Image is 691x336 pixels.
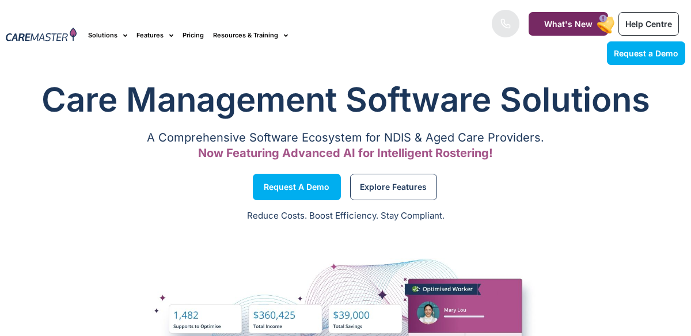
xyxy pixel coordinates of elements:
a: Request a Demo [607,41,685,65]
nav: Menu [88,16,441,55]
span: Help Centre [625,19,672,29]
a: Resources & Training [213,16,288,55]
h1: Care Management Software Solutions [6,77,685,123]
a: What's New [529,12,608,36]
img: CareMaster Logo [6,28,77,43]
a: Explore Features [350,174,437,200]
span: Request a Demo [614,48,678,58]
span: What's New [544,19,593,29]
a: Help Centre [618,12,679,36]
a: Request a Demo [253,174,341,200]
span: Request a Demo [264,184,329,190]
span: Explore Features [360,184,427,190]
p: A Comprehensive Software Ecosystem for NDIS & Aged Care Providers. [6,134,685,142]
a: Pricing [183,16,204,55]
span: Now Featuring Advanced AI for Intelligent Rostering! [198,146,493,160]
a: Solutions [88,16,127,55]
p: Reduce Costs. Boost Efficiency. Stay Compliant. [7,209,684,223]
a: Features [136,16,173,55]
